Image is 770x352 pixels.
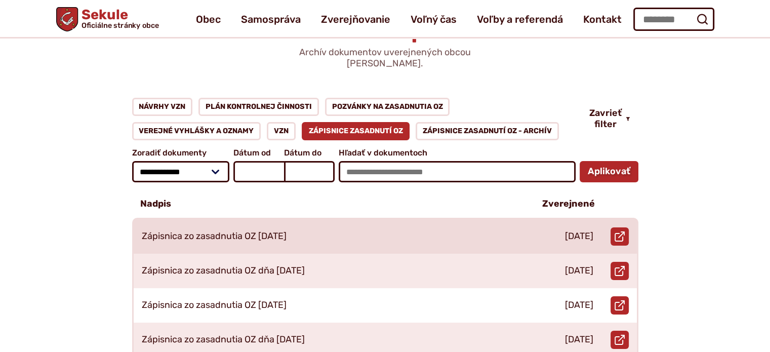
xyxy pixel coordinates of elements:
[267,122,296,140] a: VZN
[339,148,576,158] span: Hľadať v dokumentoch
[565,300,593,311] p: [DATE]
[233,148,284,158] span: Dátum od
[565,231,593,242] p: [DATE]
[56,7,78,31] img: Prejsť na domovskú stránku
[56,7,159,31] a: Logo Sekule, prejsť na domovskú stránku.
[325,98,450,116] a: Pozvánky na zasadnutia OZ
[132,122,261,140] a: Verejné vyhlášky a oznamy
[78,8,159,29] span: Sekule
[132,98,193,116] a: Návrhy VZN
[583,5,622,33] a: Kontakt
[321,5,390,33] a: Zverejňovanie
[411,5,457,33] a: Voľný čas
[142,265,305,277] p: Zápisnica zo zasadnutia OZ dňa [DATE]
[302,122,410,140] a: Zápisnice zasadnutí OZ
[196,5,221,33] a: Obec
[580,161,638,182] button: Aplikovať
[198,98,319,116] a: Plán kontrolnej činnosti
[142,334,305,345] p: Zápisnica zo zasadnutia OZ dňa [DATE]
[477,5,563,33] a: Voľby a referendá
[142,300,287,311] p: Zápisnica zo zasadnutia OZ [DATE]
[132,148,229,158] span: Zoradiť dokumenty
[241,5,301,33] a: Samospráva
[81,22,159,29] span: Oficiálne stránky obce
[284,161,335,182] input: Dátum do
[565,334,593,345] p: [DATE]
[233,161,284,182] input: Dátum od
[581,108,638,130] button: Zavrieť filter
[339,161,576,182] input: Hľadať v dokumentoch
[542,199,595,210] p: Zverejnené
[140,199,171,210] p: Nadpis
[132,161,229,182] select: Zoradiť dokumenty
[142,231,287,242] p: Zápisnica zo zasadnutia OZ [DATE]
[264,47,507,69] p: Archív dokumentov uverejnených obcou [PERSON_NAME].
[416,122,559,140] a: Zápisnice zasadnutí OZ - ARCHÍV
[565,265,593,277] p: [DATE]
[589,108,622,130] span: Zavrieť filter
[284,148,335,158] span: Dátum do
